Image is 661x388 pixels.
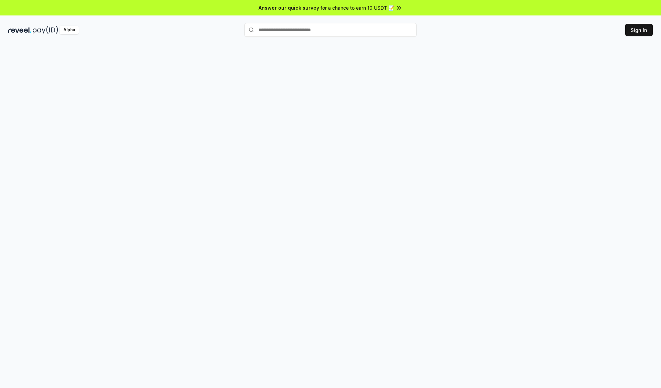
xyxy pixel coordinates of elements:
span: Answer our quick survey [259,4,319,11]
button: Sign In [625,24,653,36]
div: Alpha [60,26,79,34]
img: pay_id [33,26,58,34]
img: reveel_dark [8,26,31,34]
span: for a chance to earn 10 USDT 📝 [321,4,394,11]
